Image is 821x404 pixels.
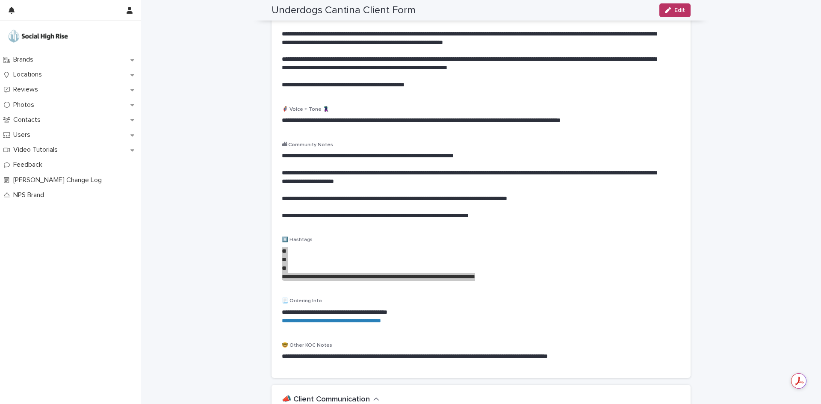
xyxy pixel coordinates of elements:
span: 🏙 Community Notes [282,142,333,147]
p: Users [10,131,37,139]
p: [PERSON_NAME] Change Log [10,176,109,184]
p: Feedback [10,161,49,169]
img: o5DnuTxEQV6sW9jFYBBf [7,28,69,45]
p: Contacts [10,116,47,124]
p: NPS Brand [10,191,51,199]
span: 🤓 Other KOC Notes [282,343,332,348]
p: Locations [10,71,49,79]
p: Reviews [10,86,45,94]
p: Video Tutorials [10,146,65,154]
p: Brands [10,56,40,64]
span: Edit [674,7,685,13]
span: 📃 Ordering Info [282,298,322,304]
p: Photos [10,101,41,109]
button: Edit [659,3,691,17]
h2: Underdogs Cantina Client Form [272,4,416,17]
span: #️⃣ Hashtags [282,237,313,242]
span: 🦸‍♀️ Voice + Tone 🦹‍♀️ [282,107,329,112]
